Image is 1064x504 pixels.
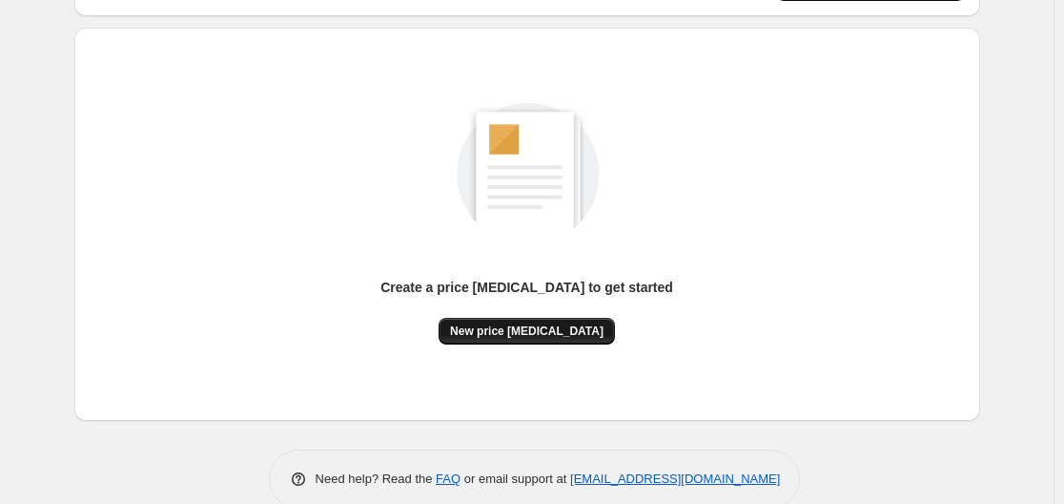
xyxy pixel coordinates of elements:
a: [EMAIL_ADDRESS][DOMAIN_NAME] [570,472,780,486]
span: New price [MEDICAL_DATA] [450,324,604,339]
a: FAQ [436,472,460,486]
span: Need help? Read the [316,472,437,486]
p: Create a price [MEDICAL_DATA] to get started [380,278,673,297]
button: New price [MEDICAL_DATA] [439,318,615,345]
span: or email support at [460,472,570,486]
